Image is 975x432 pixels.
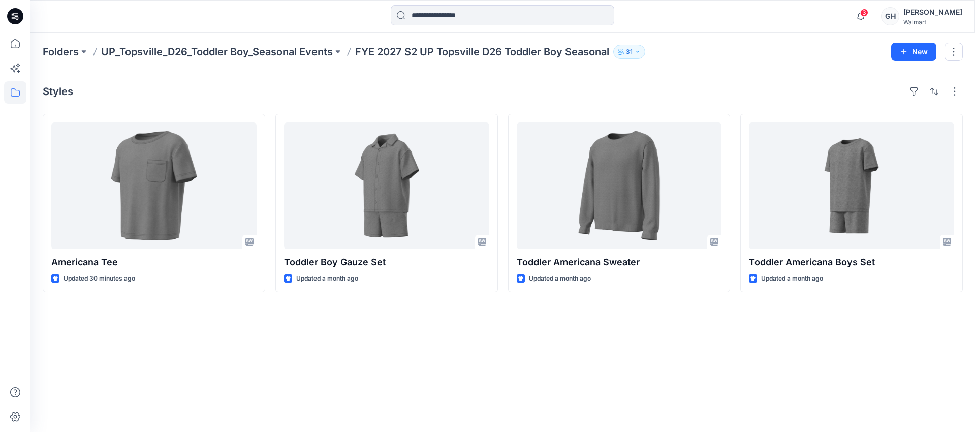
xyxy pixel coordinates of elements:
[284,122,489,249] a: Toddler Boy Gauze Set
[626,46,633,57] p: 31
[64,273,135,284] p: Updated 30 minutes ago
[517,255,722,269] p: Toddler Americana Sweater
[891,43,936,61] button: New
[903,18,962,26] div: Walmart
[613,45,645,59] button: 31
[101,45,333,59] a: UP_Topsville_D26_Toddler Boy_Seasonal Events
[749,122,954,249] a: Toddler Americana Boys Set
[860,9,868,17] span: 3
[529,273,591,284] p: Updated a month ago
[881,7,899,25] div: GH
[51,122,257,249] a: Americana Tee
[517,122,722,249] a: Toddler Americana Sweater
[43,45,79,59] a: Folders
[355,45,609,59] p: FYE 2027 S2 UP Topsville D26 Toddler Boy Seasonal
[296,273,358,284] p: Updated a month ago
[51,255,257,269] p: Americana Tee
[903,6,962,18] div: [PERSON_NAME]
[761,273,823,284] p: Updated a month ago
[43,85,73,98] h4: Styles
[749,255,954,269] p: Toddler Americana Boys Set
[284,255,489,269] p: Toddler Boy Gauze Set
